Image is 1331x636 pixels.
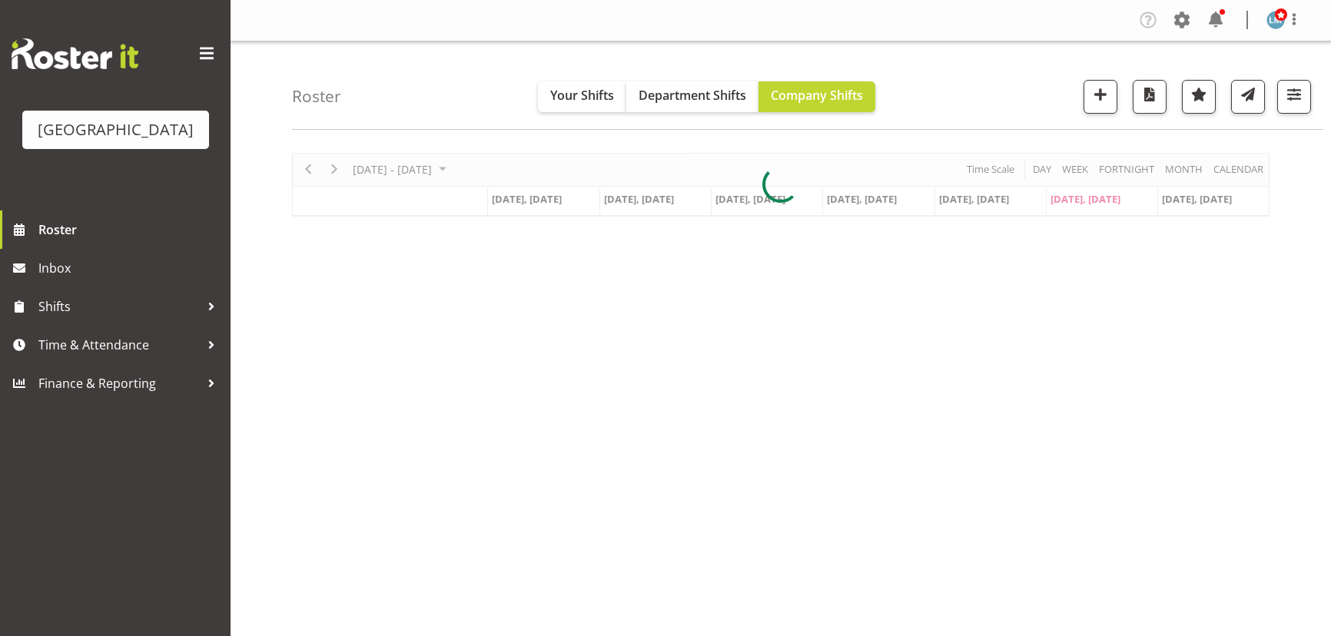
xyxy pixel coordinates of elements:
button: Add a new shift [1084,80,1117,114]
img: lesley-mckenzie127.jpg [1266,11,1285,29]
button: Your Shifts [538,81,626,112]
button: Highlight an important date within the roster. [1182,80,1216,114]
img: Rosterit website logo [12,38,138,69]
span: Inbox [38,257,223,280]
span: Shifts [38,295,200,318]
span: Company Shifts [771,87,863,104]
button: Company Shifts [758,81,875,112]
button: Department Shifts [626,81,758,112]
button: Filter Shifts [1277,80,1311,114]
button: Download a PDF of the roster according to the set date range. [1133,80,1167,114]
span: Finance & Reporting [38,372,200,395]
span: Roster [38,218,223,241]
h4: Roster [292,88,341,105]
span: Department Shifts [639,87,746,104]
span: Time & Attendance [38,333,200,356]
div: [GEOGRAPHIC_DATA] [38,118,194,141]
button: Send a list of all shifts for the selected filtered period to all rostered employees. [1231,80,1265,114]
span: Your Shifts [550,87,614,104]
